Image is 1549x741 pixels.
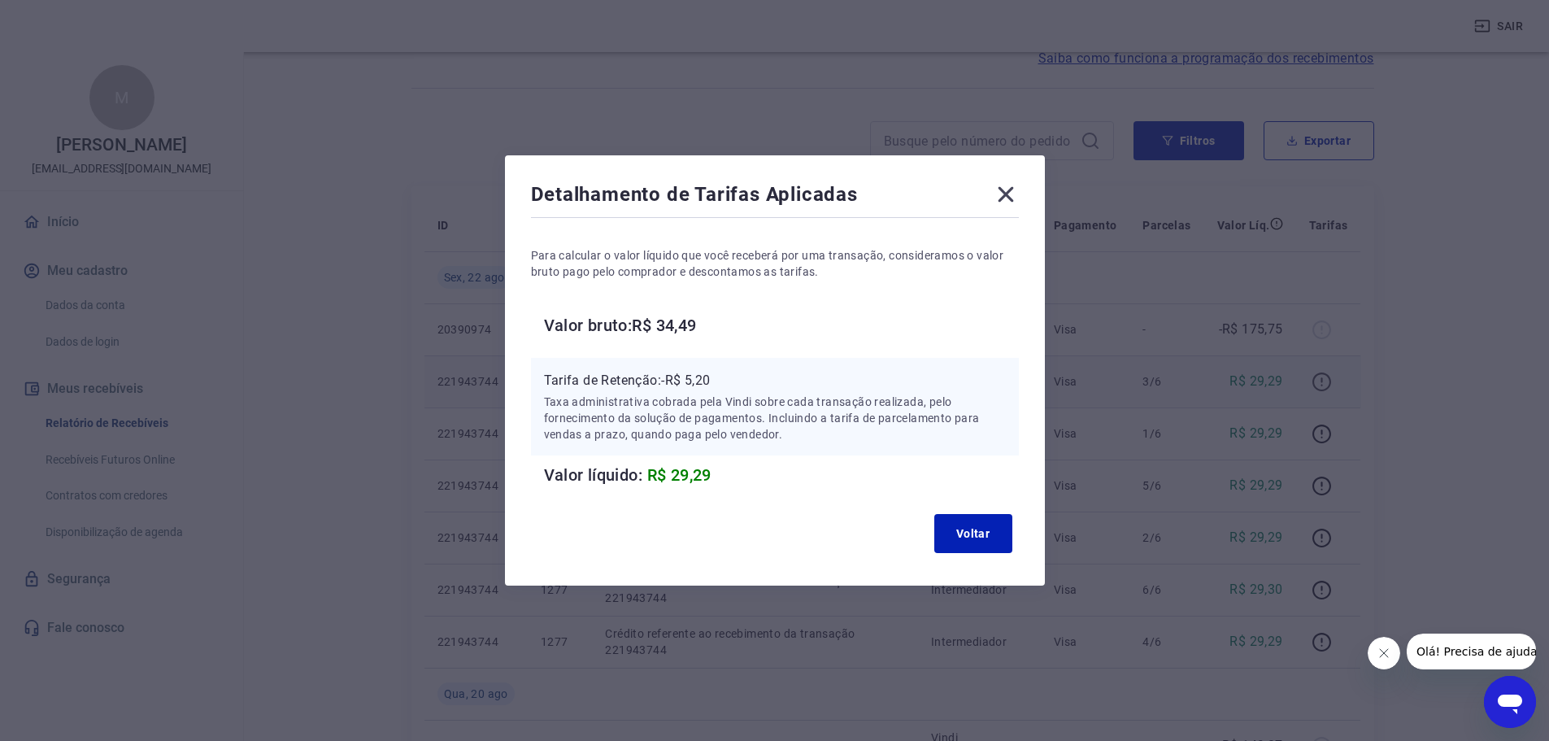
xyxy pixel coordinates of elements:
iframe: Mensagem da empresa [1407,634,1536,669]
div: Detalhamento de Tarifas Aplicadas [531,181,1019,214]
iframe: Fechar mensagem [1368,637,1400,669]
h6: Valor líquido: [544,462,1019,488]
p: Taxa administrativa cobrada pela Vindi sobre cada transação realizada, pelo fornecimento da soluç... [544,394,1006,442]
button: Voltar [934,514,1012,553]
span: Olá! Precisa de ajuda? [10,11,137,24]
span: R$ 29,29 [647,465,711,485]
p: Para calcular o valor líquido que você receberá por uma transação, consideramos o valor bruto pag... [531,247,1019,280]
p: Tarifa de Retenção: -R$ 5,20 [544,371,1006,390]
iframe: Botão para abrir a janela de mensagens [1484,676,1536,728]
h6: Valor bruto: R$ 34,49 [544,312,1019,338]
